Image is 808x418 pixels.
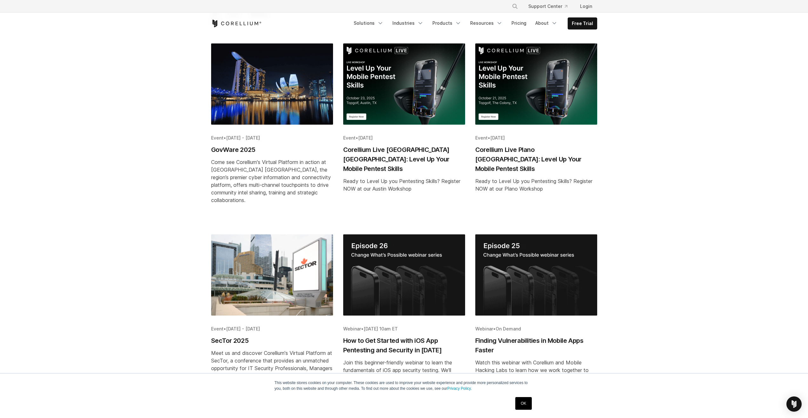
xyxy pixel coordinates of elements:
div: Ready to Level Up you Pentesting Skills? Register NOW at our Plano Workshop [475,177,597,193]
span: Event [343,135,356,140]
span: Event [475,135,488,140]
div: Join this beginner-friendly webinar to learn the fundamentals of iOS app security testing. We'll ... [343,359,465,397]
span: Event [211,135,224,140]
a: About [531,17,561,29]
a: Industries [389,17,427,29]
img: GovWare 2025 [211,43,333,125]
a: Pricing [508,17,530,29]
span: Webinar [343,326,361,331]
button: Search [509,1,521,12]
a: Resources [466,17,506,29]
a: Blog post summary: Corellium Live Plano TX: Level Up Your Mobile Pentest Skills [475,43,597,224]
img: How to Get Started with iOS App Pentesting and Security in 2025 [343,234,465,316]
h2: SecTor 2025 [211,336,333,345]
a: Support Center [523,1,572,12]
div: • [343,326,465,332]
div: • [475,135,597,141]
div: Open Intercom Messenger [786,396,802,412]
span: [DATE] [358,135,373,140]
div: Meet us and discover Corellium's Virtual Platform at SecTor, a conference that provides an unmatc... [211,349,333,387]
span: [DATE] - [DATE] [226,135,260,140]
span: [DATE] 10am ET [364,326,398,331]
span: On Demand [496,326,521,331]
a: Products [429,17,465,29]
h2: Corellium Live [GEOGRAPHIC_DATA] [GEOGRAPHIC_DATA]: Level Up Your Mobile Pentest Skills [343,145,465,173]
img: Corellium Live Plano TX: Level Up Your Mobile Pentest Skills [475,43,597,125]
a: Blog post summary: How to Get Started with iOS App Pentesting and Security in 2025 [343,234,465,417]
div: Navigation Menu [350,17,597,29]
div: Watch this webinar with Corellium and Mobile Hacking Labs to learn how we work together to streng... [475,359,597,389]
div: • [211,326,333,332]
img: Corellium Live Austin TX: Level Up Your Mobile Pentest Skills [343,43,465,125]
h2: Corellium Live Plano [GEOGRAPHIC_DATA]: Level Up Your Mobile Pentest Skills [475,145,597,173]
span: [DATE] [490,135,505,140]
h2: GovWare 2025 [211,145,333,154]
img: SecTor 2025 [211,234,333,316]
a: Blog post summary: Corellium Live Austin TX: Level Up Your Mobile Pentest Skills [343,43,465,224]
div: Navigation Menu [504,1,597,12]
div: • [343,135,465,141]
a: Blog post summary: Finding Vulnerabilities in Mobile Apps Faster [475,234,597,417]
a: Free Trial [568,18,597,29]
span: Event [211,326,224,331]
h2: How to Get Started with iOS App Pentesting and Security in [DATE] [343,336,465,355]
a: Corellium Home [211,20,262,27]
a: Solutions [350,17,387,29]
h2: Finding Vulnerabilities in Mobile Apps Faster [475,336,597,355]
span: Webinar [475,326,493,331]
a: Blog post summary: SecTor 2025 [211,234,333,417]
div: • [475,326,597,332]
div: Come see Corellium's Virtual Platform in action at [GEOGRAPHIC_DATA] [GEOGRAPHIC_DATA], the regio... [211,158,333,204]
a: Blog post summary: GovWare 2025 [211,43,333,224]
a: Privacy Policy. [447,386,472,391]
a: Login [575,1,597,12]
div: Ready to Level Up you Pentesting Skills? Register NOW at our Austin Workshop [343,177,465,193]
div: • [211,135,333,141]
a: OK [515,397,531,410]
p: This website stores cookies on your computer. These cookies are used to improve your website expe... [275,380,534,391]
img: Finding Vulnerabilities in Mobile Apps Faster [475,234,597,316]
span: [DATE] - [DATE] [226,326,260,331]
